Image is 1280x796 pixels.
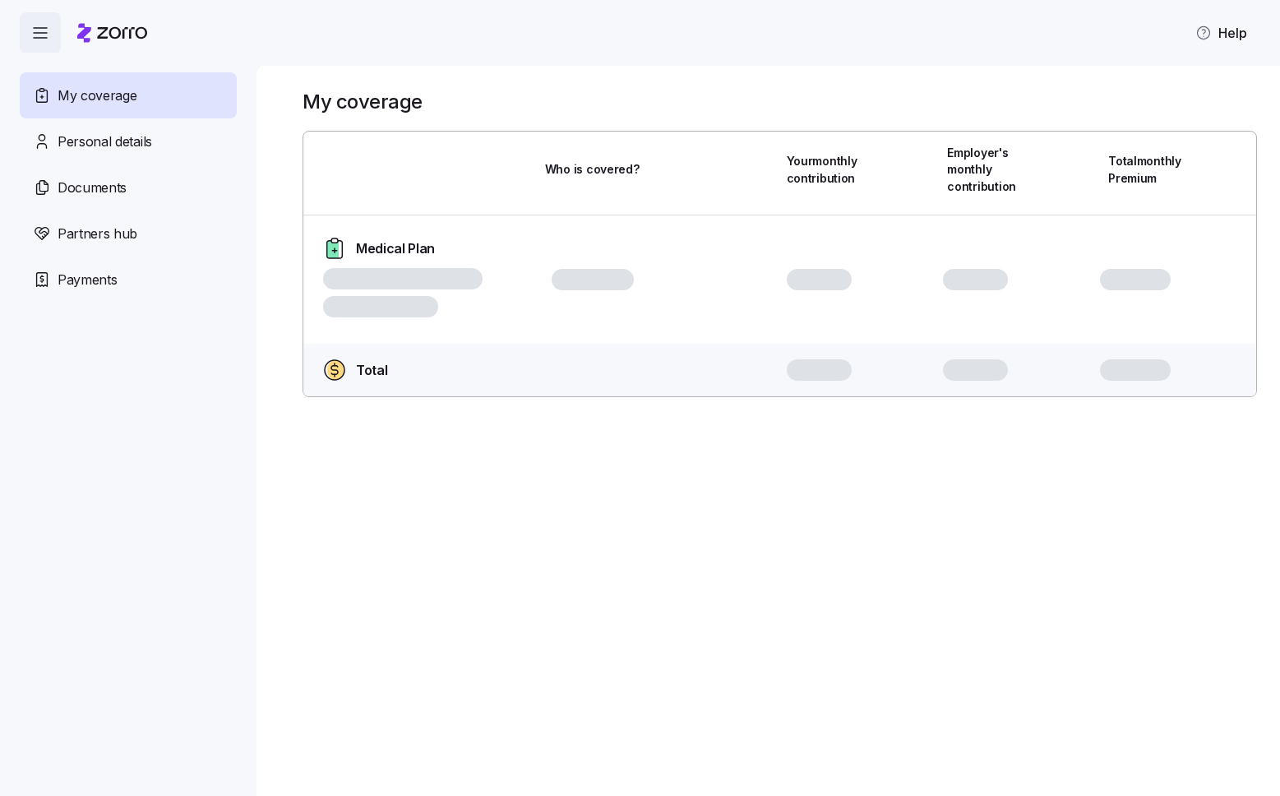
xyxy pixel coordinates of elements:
a: My coverage [20,72,237,118]
span: Who is covered? [545,161,640,178]
span: Help [1195,23,1247,43]
span: Partners hub [58,224,137,244]
span: Your monthly contribution [787,153,857,187]
span: Employer's monthly contribution [947,145,1016,195]
span: My coverage [58,86,136,106]
span: Documents [58,178,127,198]
span: Payments [58,270,117,290]
span: Personal details [58,132,152,152]
span: Total monthly Premium [1108,153,1181,187]
a: Payments [20,257,237,303]
span: Medical Plan [356,238,435,259]
button: Help [1182,16,1260,49]
a: Personal details [20,118,237,164]
a: Partners hub [20,211,237,257]
h1: My coverage [303,89,423,114]
span: Total [356,360,387,381]
a: Documents [20,164,237,211]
